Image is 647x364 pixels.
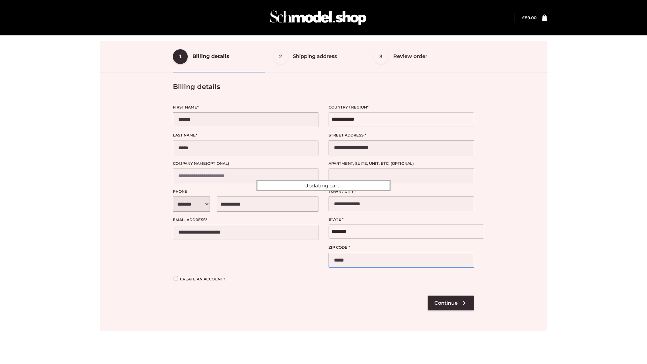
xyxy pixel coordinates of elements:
a: £89.00 [522,15,536,20]
bdi: 89.00 [522,15,536,20]
div: Updating cart... [256,180,391,191]
img: Schmodel Admin 964 [268,4,369,31]
span: £ [522,15,525,20]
